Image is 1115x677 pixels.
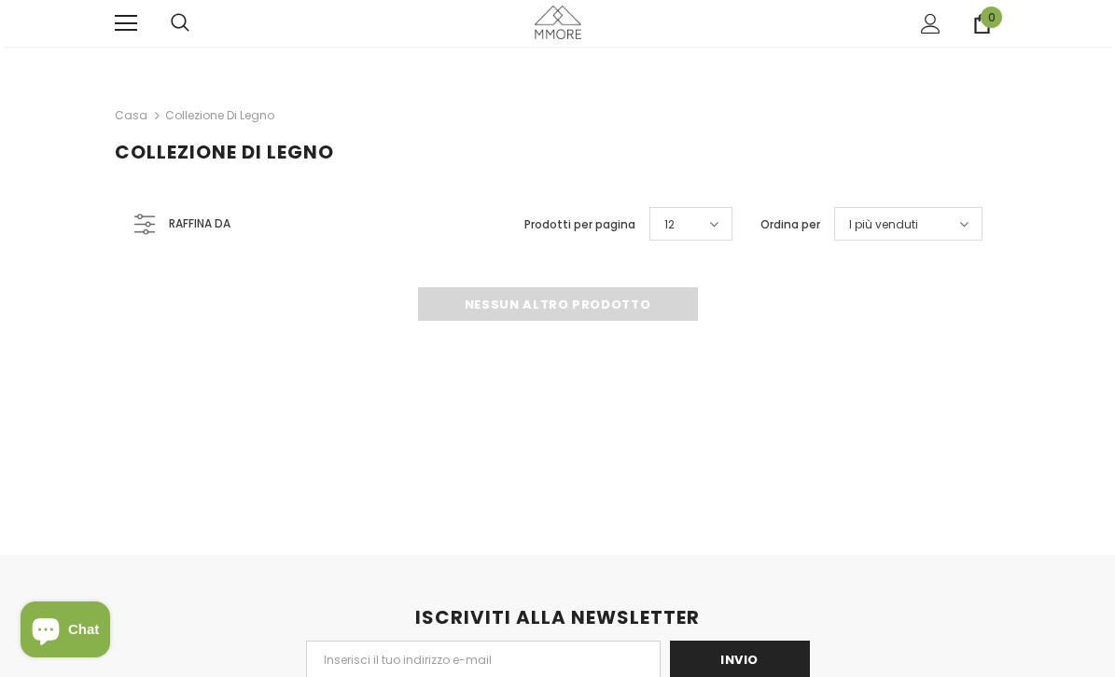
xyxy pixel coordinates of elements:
[760,215,820,234] label: Ordina per
[115,139,334,165] span: Collezione di legno
[115,104,147,127] a: Casa
[535,6,581,38] img: Casi MMORE
[524,215,635,234] label: Prodotti per pagina
[169,214,230,234] span: Raffina da
[849,215,918,234] span: I più venduti
[981,7,1002,28] span: 0
[972,14,992,34] a: 0
[15,601,116,662] inbox-online-store-chat: Shopify online store chat
[165,107,274,123] a: Collezione di legno
[664,215,675,234] span: 12
[415,604,700,630] span: ISCRIVITI ALLA NEWSLETTER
